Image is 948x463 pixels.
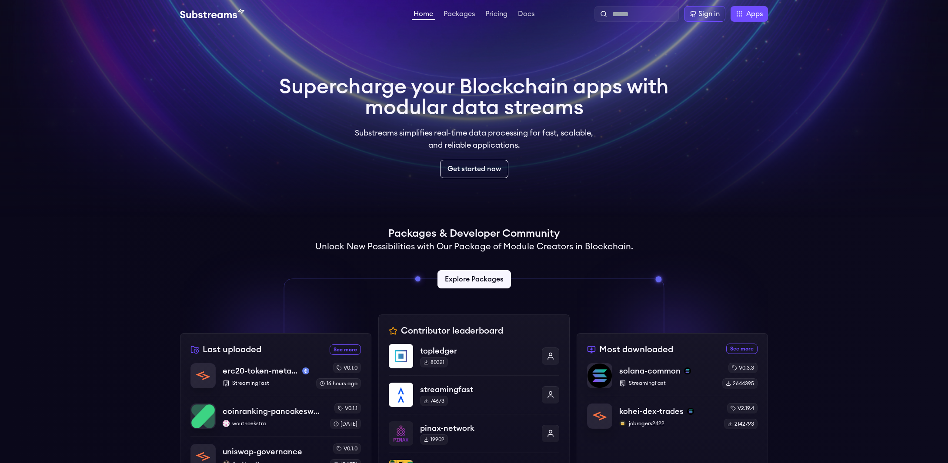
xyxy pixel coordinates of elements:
[420,434,448,445] div: 19902
[442,10,477,19] a: Packages
[190,363,361,396] a: erc20-token-metadataerc20-token-metadatamainnetStreamingFastv0.1.016 hours ago
[420,345,535,357] p: topledger
[727,403,758,413] div: v2.19.4
[587,364,612,388] img: solana-common
[587,396,758,429] a: kohei-dex-tradeskohei-dex-tradessolanajobrogers2422jobrogers2422v2.19.42142793
[190,396,361,436] a: coinranking-pancakeswap-v3-forkscoinranking-pancakeswap-v3-forkswouthoekstrawouthoekstrav0.1.1[DATE]
[389,344,559,375] a: topledgertopledger80321
[684,367,691,374] img: solana
[389,344,413,368] img: topledger
[223,446,302,458] p: uniswap-governance
[619,420,717,427] p: jobrogers2422
[619,365,681,377] p: solana-common
[333,363,361,373] div: v0.1.0
[440,160,508,178] a: Get started now
[684,6,725,22] a: Sign in
[728,363,758,373] div: v0.3.3
[412,10,435,20] a: Home
[316,378,361,389] div: 16 hours ago
[180,9,244,19] img: Substream's logo
[722,378,758,389] div: 2644395
[587,404,612,428] img: kohei-dex-trades
[389,375,559,414] a: streamingfaststreamingfast74673
[687,408,694,415] img: solana
[619,405,684,417] p: kohei-dex-trades
[223,365,299,377] p: erc20-token-metadata
[587,363,758,396] a: solana-commonsolana-commonsolanaStreamingFastv0.3.32644395
[279,76,669,118] h1: Supercharge your Blockchain apps with modular data streams
[389,421,413,446] img: pinax-network
[619,420,626,427] img: jobrogers2422
[333,443,361,454] div: v0.1.0
[516,10,536,19] a: Docs
[619,380,715,387] p: StreamingFast
[484,10,509,19] a: Pricing
[420,384,535,396] p: streamingfast
[420,357,448,367] div: 80321
[223,405,323,417] p: coinranking-pancakeswap-v3-forks
[726,344,758,354] a: See more most downloaded packages
[191,364,215,388] img: erc20-token-metadata
[349,127,599,151] p: Substreams simplifies real-time data processing for fast, scalable, and reliable applications.
[330,344,361,355] a: See more recently uploaded packages
[330,419,361,429] div: [DATE]
[223,380,309,387] p: StreamingFast
[389,383,413,407] img: streamingfast
[302,367,309,374] img: mainnet
[420,396,448,406] div: 74673
[191,404,215,428] img: coinranking-pancakeswap-v3-forks
[389,414,559,453] a: pinax-networkpinax-network19902
[315,241,633,253] h2: Unlock New Possibilities with Our Package of Module Creators in Blockchain.
[388,227,560,241] h1: Packages & Developer Community
[724,419,758,429] div: 2142793
[334,403,361,413] div: v0.1.1
[746,9,763,19] span: Apps
[698,9,720,19] div: Sign in
[223,420,230,427] img: wouthoekstra
[420,422,535,434] p: pinax-network
[437,270,511,288] a: Explore Packages
[223,420,323,427] p: wouthoekstra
